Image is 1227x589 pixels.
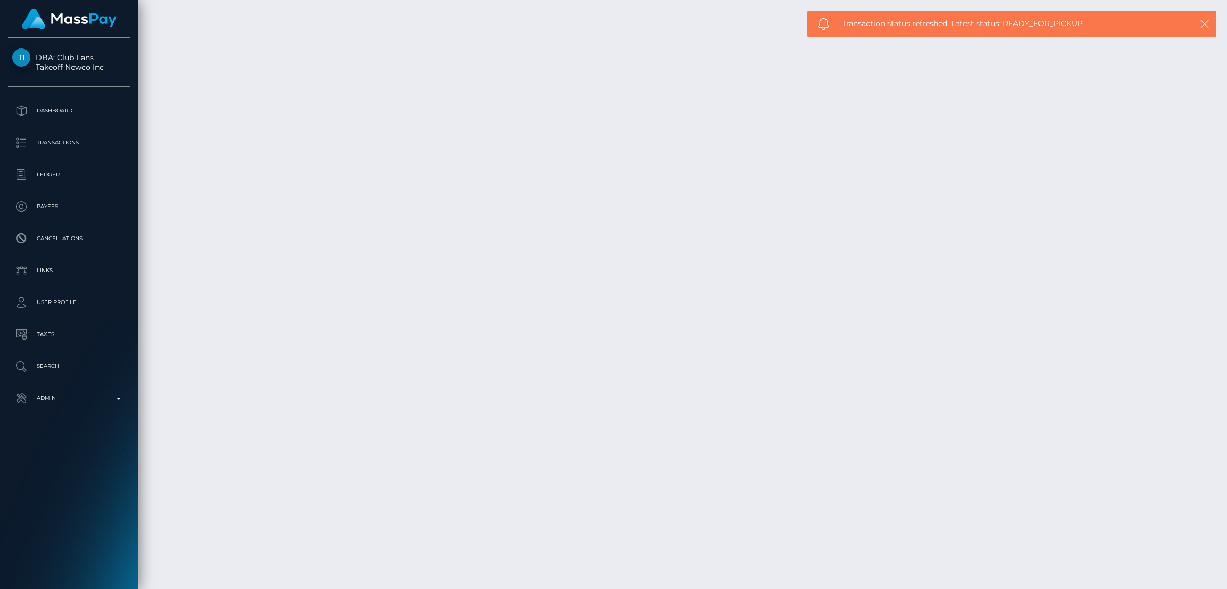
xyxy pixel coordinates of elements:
p: Links [12,263,126,279]
p: Taxes [12,326,126,342]
a: Admin [8,385,130,412]
a: Taxes [8,321,130,348]
a: Payees [8,193,130,220]
a: Dashboard [8,97,130,124]
a: User Profile [8,289,130,316]
a: Transactions [8,129,130,156]
span: DBA: Club Fans Takeoff Newco Inc [8,53,130,72]
p: Transactions [12,135,126,151]
a: Cancellations [8,225,130,252]
a: Links [8,257,130,284]
p: User Profile [12,294,126,310]
p: Payees [12,199,126,215]
span: Transaction status refreshed. Latest status: READY_FOR_PICKUP [842,18,1166,29]
p: Ledger [12,167,126,183]
a: Search [8,353,130,380]
p: Admin [12,390,126,406]
img: Takeoff Newco Inc [12,48,30,67]
p: Dashboard [12,103,126,119]
p: Cancellations [12,231,126,247]
p: Search [12,358,126,374]
img: MassPay Logo [22,9,117,29]
a: Ledger [8,161,130,188]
